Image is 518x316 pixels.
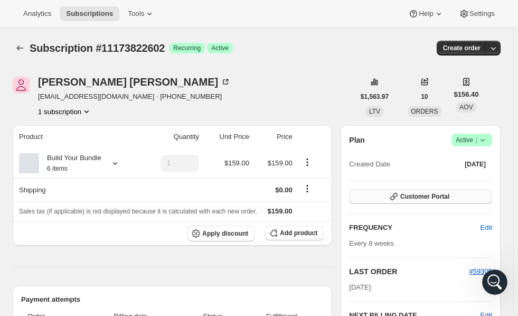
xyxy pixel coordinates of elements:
[11,142,201,198] div: Recent messageProfile image for AdrianHi there, This seems related to the same issue we saw previ...
[110,178,140,189] div: • 8h ago
[173,44,201,52] span: Recurring
[419,10,433,18] span: Help
[299,156,316,168] button: Product actions
[415,89,434,104] button: 10
[349,135,365,145] h2: Plan
[39,153,101,174] div: Build Your Bundle
[456,135,488,145] span: Active
[38,106,92,117] button: Product actions
[252,125,296,148] th: Price
[124,17,145,38] img: Profile image for Facundo
[482,269,507,295] iframe: Intercom live chat
[128,10,144,18] span: Tools
[140,125,202,148] th: Quantity
[469,266,492,277] button: #59305
[354,89,395,104] button: $1,563.97
[349,239,394,247] span: Every 8 weeks
[481,222,492,233] span: Edit
[476,136,477,144] span: |
[17,6,58,21] button: Analytics
[411,108,438,115] span: ORDERS
[224,159,249,167] span: $159.00
[47,165,68,172] small: 6 items
[202,125,252,148] th: Unit Price
[299,183,316,194] button: Shipping actions
[11,158,200,197] div: Profile image for AdrianHi there, This seems related to the same issue we saw previously with you...
[437,41,487,55] button: Create order
[349,189,492,204] button: Customer Portal
[361,92,389,101] span: $1,563.97
[66,10,113,18] span: Subscriptions
[140,235,177,242] span: Messages
[38,77,231,87] div: [PERSON_NAME] [PERSON_NAME]
[21,75,190,111] p: Hi [PERSON_NAME] 👋
[265,226,324,240] button: Add product
[22,167,43,188] img: Profile image for Adrian
[103,17,125,38] img: Profile image for Brian
[268,207,293,215] span: $159.00
[21,294,324,305] h2: Payment attempts
[211,44,229,52] span: Active
[23,10,51,18] span: Analytics
[106,208,211,250] button: Messages
[402,6,450,21] button: Help
[182,17,201,36] div: Close
[349,282,371,293] span: [DATE]
[349,159,390,170] span: Created Date
[474,219,498,236] button: Edit
[280,229,317,237] span: Add product
[13,41,27,55] button: Subscriptions
[21,23,82,35] img: logo
[421,92,428,101] span: 10
[453,6,501,21] button: Settings
[465,160,486,169] span: [DATE]
[459,104,473,111] span: AOV
[21,111,190,129] p: How can we help?
[13,178,140,201] th: Shipping
[13,125,140,148] th: Product
[469,10,495,18] span: Settings
[22,151,190,162] div: Recent message
[369,108,380,115] span: LTV
[349,222,480,233] h2: FREQUENCY
[121,6,161,21] button: Tools
[443,44,481,52] span: Create order
[349,266,469,277] h2: LAST ORDER
[60,6,119,21] button: Subscriptions
[30,42,165,54] span: Subscription #11173822602
[275,186,293,194] span: $0.00
[458,157,492,172] button: [DATE]
[454,89,479,100] span: $156.40
[202,229,248,238] span: Apply discount
[41,235,64,242] span: Home
[400,192,449,201] span: Customer Portal
[47,178,108,189] div: [PERSON_NAME]
[38,91,231,102] span: [EMAIL_ADDRESS][DOMAIN_NAME] · [PHONE_NUMBER]
[268,159,293,167] span: $159.00
[469,267,492,275] a: #59305
[13,77,30,94] span: Jennifer Jackson
[19,208,257,215] span: Sales tax (if applicable) is not displayed because it is calculated with each new order.
[187,226,255,241] button: Apply discount
[144,17,165,38] img: Profile image for Adrian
